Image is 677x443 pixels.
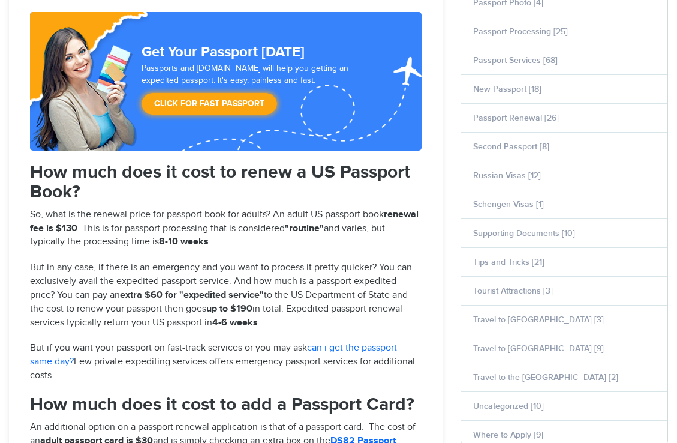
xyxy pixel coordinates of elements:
[473,343,604,354] a: Travel to [GEOGRAPHIC_DATA] [9]
[473,142,549,152] a: Second Passport [8]
[30,209,419,234] strong: renewal fee is $130
[473,113,559,123] a: Passport Renewal [26]
[473,26,568,37] a: Passport Processing [25]
[120,289,264,301] strong: extra $60 for "expedited service"
[473,401,544,411] a: Uncategorized [10]
[30,161,410,203] strong: How much does it cost to renew a US Passport Book?
[159,236,209,247] strong: 8-10 weeks
[473,286,553,296] a: Tourist Attractions [3]
[30,261,422,330] p: But in any case, if there is an emergency and you want to process it pretty quicker? You can excl...
[212,317,258,328] strong: 4-6 weeks
[473,257,544,267] a: Tips and Tricks [21]
[473,228,575,238] a: Supporting Documents [10]
[473,170,541,181] a: Russian Visas [12]
[30,342,422,383] p: But if you want your passport on fast-track services or you may ask Few private expediting servic...
[142,93,277,115] a: Click for Fast Passport
[473,84,541,94] a: New Passport [18]
[473,199,544,209] a: Schengen Visas [1]
[30,208,422,250] p: So, what is the renewal price for passport book for adults? An adult US passport book . This is f...
[206,303,252,315] strong: up to $190
[473,430,543,440] a: Where to Apply [9]
[473,315,604,325] a: Travel to [GEOGRAPHIC_DATA] [3]
[137,63,377,121] div: Passports and [DOMAIN_NAME] will help you getting an expedited passport. It's easy, painless and ...
[285,223,324,234] strong: "routine"
[473,372,618,382] a: Travel to the [GEOGRAPHIC_DATA] [2]
[473,55,558,65] a: Passport Services [68]
[30,394,414,415] strong: How much does it cost to add a Passport Card?
[142,43,305,61] strong: Get Your Passport [DATE]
